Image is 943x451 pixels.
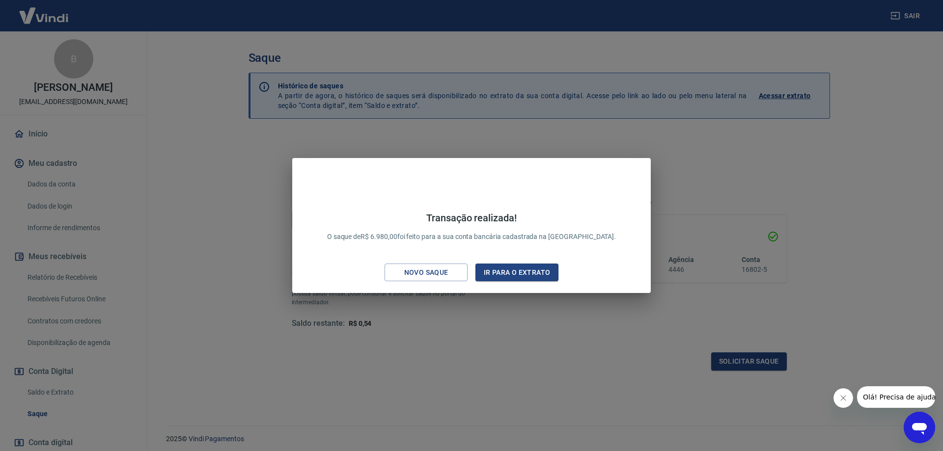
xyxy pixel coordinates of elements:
[327,212,616,224] h4: Transação realizada!
[833,388,853,408] iframe: Fechar mensagem
[475,264,558,282] button: Ir para o extrato
[904,412,935,443] iframe: Botão para abrir a janela de mensagens
[6,7,83,15] span: Olá! Precisa de ajuda?
[327,212,616,242] p: O saque de R$ 6.980,00 foi feito para a sua conta bancária cadastrada na [GEOGRAPHIC_DATA].
[385,264,468,282] button: Novo saque
[392,266,460,279] div: Novo saque
[857,386,935,408] iframe: Mensagem da empresa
